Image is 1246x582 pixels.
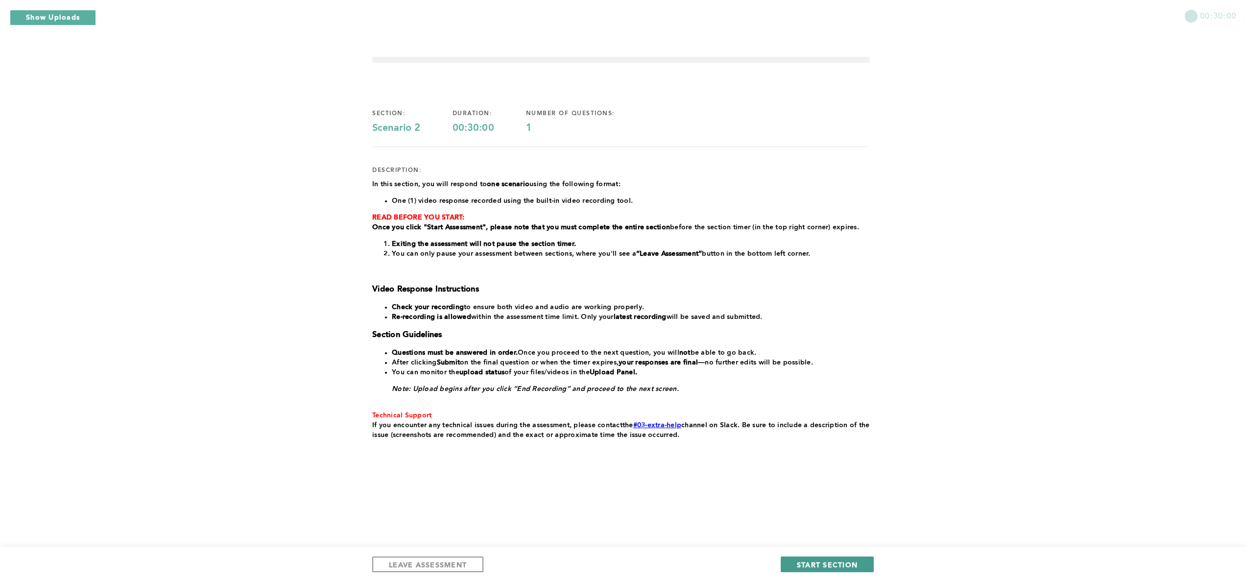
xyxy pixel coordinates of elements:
[633,422,682,429] a: #03-extra-help
[459,369,504,376] strong: upload status
[372,181,487,188] span: In this section, you will respond to
[372,110,453,118] div: section:
[781,557,874,572] button: START SECTION
[1200,10,1236,21] span: 00:30:00
[392,348,870,358] li: Once you proceed to the next question, you will be able to go back.
[681,422,738,429] span: channel on Slack
[526,122,647,134] div: 1
[453,122,526,134] div: 00:30:00
[10,10,96,25] button: Show Uploads
[797,560,858,569] span: START SECTION
[372,122,453,134] div: Scenario 2
[392,349,518,356] strong: Questions must be answered in order.
[619,359,698,366] strong: your responses are final
[526,110,647,118] div: number of questions:
[392,197,633,204] span: One (1) video response recorded using the built-in video recording tool.
[372,422,623,429] span: If you encounter any technical issues during the assessment, please contact
[372,285,870,294] h3: Video Response Instructions
[392,249,870,259] li: You can only pause your assessment between sections, where you'll see a button in the bottom left...
[372,167,422,174] div: description:
[392,241,576,247] strong: Exiting the assessment will not pause the section timer.
[487,181,529,188] strong: one scenario
[392,358,870,367] li: After clicking on the final question or when the timer expires, —no further edits will be possible.
[453,110,526,118] div: duration:
[372,224,670,231] strong: Once you click "Start Assessment", please note that you must complete the entire section
[529,181,621,188] span: using the following format:
[372,557,483,572] button: LEAVE ASSESSMENT
[372,214,465,221] strong: READ BEFORE YOU START:
[437,359,460,366] strong: Submit
[392,314,471,320] strong: Re-recording is allowed
[636,250,702,257] strong: “Leave Assessment”
[623,422,633,429] span: the
[389,560,467,569] span: LEAVE ASSESSMENT
[392,302,870,312] li: to ensure both video and audio are working properly.
[392,304,464,311] strong: Check your recording
[372,422,872,438] span: . Be sure to include a description of the issue (screenshots are recommended) and the exact or ap...
[372,412,431,419] span: Technical Support
[372,330,870,340] h3: Section Guidelines
[679,349,691,356] strong: not
[392,312,870,322] li: within the assessment time limit. Only your will be saved and submitted.
[392,367,870,377] li: You can monitor the of your files/videos in the
[590,369,637,376] strong: Upload Panel.
[372,222,870,232] p: before the section timer (in the top right corner) expires.
[614,314,667,320] strong: latest recording
[392,386,679,392] em: Note: Upload begins after you click “End Recording” and proceed to the next screen.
